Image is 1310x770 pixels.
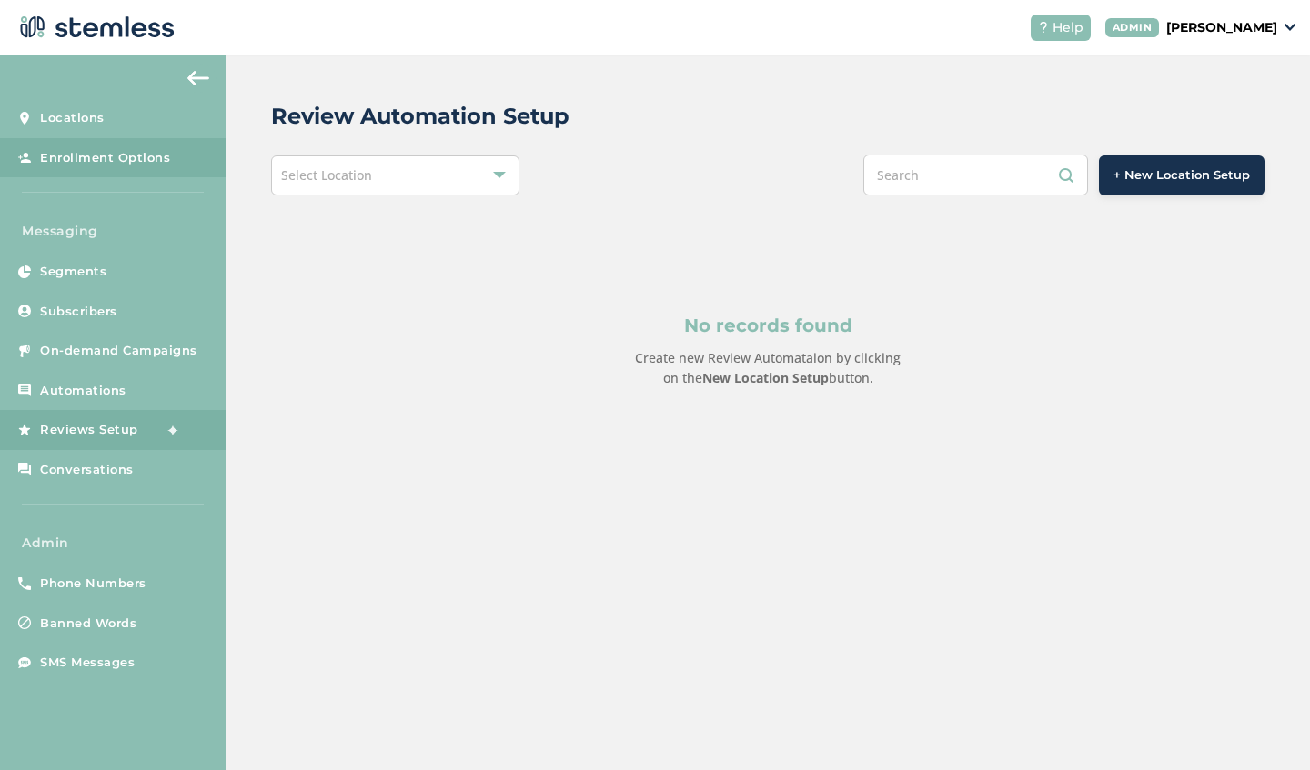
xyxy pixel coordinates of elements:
img: glitter-stars-b7820f95.gif [152,412,188,448]
span: Select Location [281,166,372,184]
span: Phone Numbers [40,575,146,593]
img: icon-arrow-back-accent-c549486e.svg [187,71,209,85]
span: Automations [40,382,126,400]
p: No records found [358,312,1177,339]
input: Search [863,155,1088,195]
div: ADMIN [1105,18,1160,37]
span: Enrollment Options [40,149,170,167]
span: Reviews Setup [40,421,138,439]
h2: Review Automation Setup [271,100,569,133]
label: Create new Review Automataion by clicking on the button. [635,349,901,386]
button: + New Location Setup [1099,155,1265,195]
span: Segments [40,263,106,281]
span: On-demand Campaigns [40,342,197,360]
span: Banned Words [40,615,136,633]
span: SMS Messages [40,654,135,672]
span: Subscribers [40,303,117,321]
img: icon-help-white-03924b79.svg [1038,22,1049,33]
span: + New Location Setup [1113,166,1250,185]
img: icon_down-arrow-small-66adaf34.svg [1285,24,1295,31]
span: Locations [40,109,105,127]
iframe: Chat Widget [1219,683,1310,770]
p: [PERSON_NAME] [1166,18,1277,37]
span: Conversations [40,461,134,479]
span: Help [1053,18,1083,37]
img: logo-dark-0685b13c.svg [15,9,175,45]
strong: New Location Setup [702,369,829,386]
